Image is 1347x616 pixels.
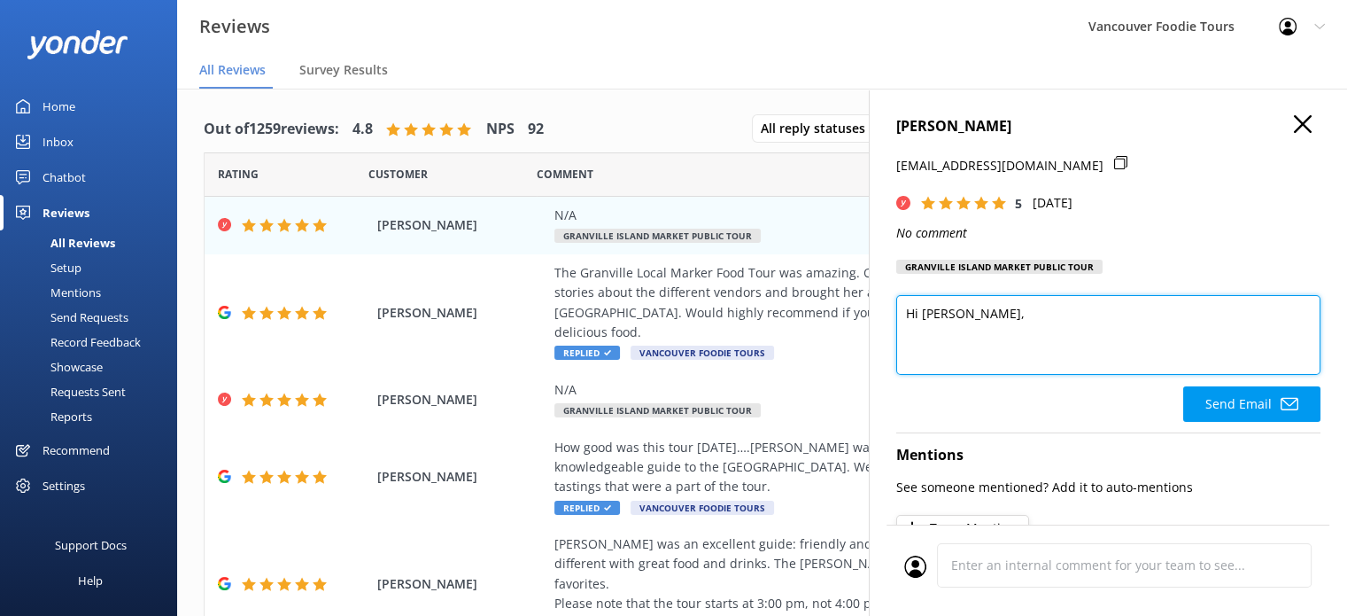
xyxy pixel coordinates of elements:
[299,61,388,79] span: Survey Results
[377,390,546,409] span: [PERSON_NAME]
[554,534,1200,614] div: [PERSON_NAME] was an excellent guide: friendly and informative. The three restaurants were vastly...
[554,263,1200,343] div: The Granville Local Marker Food Tour was amazing. Our guide [PERSON_NAME] did a great job sharing...
[11,255,81,280] div: Setup
[1183,386,1320,422] button: Send Email
[554,229,761,243] span: Granville Island Market Public Tour
[11,330,141,355] div: Record Feedback
[352,118,373,141] h4: 4.8
[631,346,774,360] span: Vancouver Foodie Tours
[1015,195,1022,212] span: 5
[554,346,620,360] span: Replied
[904,556,926,578] img: user_profile.svg
[11,355,177,379] a: Showcase
[43,195,89,230] div: Reviews
[896,115,1320,138] h4: [PERSON_NAME]
[11,379,126,404] div: Requests Sent
[377,303,546,323] span: [PERSON_NAME]
[11,305,128,330] div: Send Requests
[554,403,761,417] span: Granville Island Market Public Tour
[368,166,428,183] span: Date
[199,61,266,79] span: All Reviews
[218,166,259,183] span: Date
[554,438,1200,497] div: How good was this tour [DATE]….[PERSON_NAME] was an absolutely fantastic, enthusiastic and knowle...
[11,305,177,330] a: Send Requests
[896,156,1103,175] p: [EMAIL_ADDRESS][DOMAIN_NAME]
[11,355,103,379] div: Showcase
[896,515,1029,542] button: Team Mentions
[896,260,1103,274] div: Granville Island Market Public Tour
[631,501,774,515] span: Vancouver Foodie Tours
[11,280,177,305] a: Mentions
[11,379,177,404] a: Requests Sent
[761,119,876,138] span: All reply statuses
[11,230,115,255] div: All Reviews
[896,224,967,241] i: No comment
[896,444,1320,467] h4: Mentions
[43,468,85,503] div: Settings
[199,12,270,41] h3: Reviews
[11,330,177,355] a: Record Feedback
[486,118,515,141] h4: NPS
[554,501,620,515] span: Replied
[43,160,86,195] div: Chatbot
[11,230,177,255] a: All Reviews
[11,404,92,429] div: Reports
[1033,193,1072,213] p: [DATE]
[43,433,110,468] div: Recommend
[78,563,103,598] div: Help
[11,255,177,280] a: Setup
[43,89,75,124] div: Home
[11,280,101,305] div: Mentions
[55,527,127,563] div: Support Docs
[554,380,1200,400] div: N/A
[537,166,593,183] span: Question
[896,295,1320,375] textarea: Hi [PERSON_NAME],
[1294,115,1312,135] button: Close
[554,206,1200,225] div: N/A
[43,124,74,160] div: Inbox
[528,118,544,141] h4: 92
[11,404,177,429] a: Reports
[377,467,546,487] span: [PERSON_NAME]
[896,478,1320,497] p: See someone mentioned? Add it to auto-mentions
[377,574,546,594] span: [PERSON_NAME]
[204,118,339,141] h4: Out of 1259 reviews:
[27,30,128,59] img: yonder-white-logo.png
[377,215,546,235] span: [PERSON_NAME]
